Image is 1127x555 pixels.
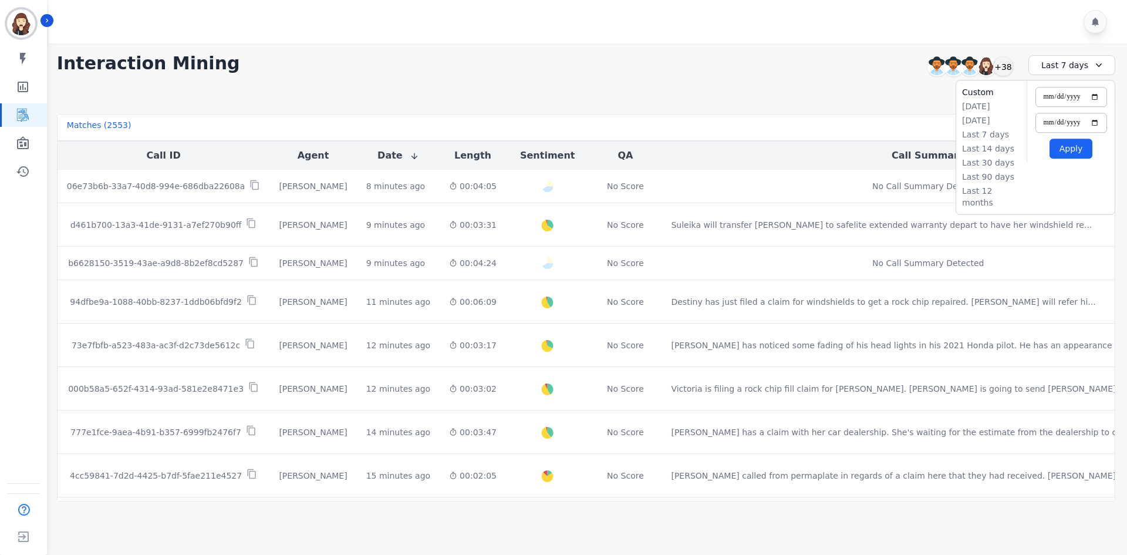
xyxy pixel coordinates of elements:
p: 06e73b6b-33a7-40d8-994e-686dba22608a [67,180,245,192]
img: Bordered avatar [7,9,35,38]
button: Length [454,149,491,163]
li: Last 90 days [962,171,1021,183]
h1: Interaction Mining [57,53,240,74]
div: [PERSON_NAME] [279,180,347,192]
p: 94dfbe9a-1088-40bb-8237-1ddb06bfd9f2 [70,296,242,308]
div: Destiny has just filed a claim for windshields to get a rock chip repaired. [PERSON_NAME] will re... [671,296,1095,308]
div: 8 minutes ago [366,180,426,192]
div: 00:06:09 [449,296,497,308]
div: 00:02:05 [449,470,497,482]
div: 00:04:05 [449,180,497,192]
div: No Score [607,296,644,308]
p: 73e7fbfb-a523-483a-ac3f-d2c73de5612c [72,339,240,351]
div: [PERSON_NAME] [279,296,347,308]
div: 00:03:02 [449,383,497,395]
div: No Score [607,426,644,438]
p: 4cc59841-7d2d-4425-b7df-5fae211e4527 [70,470,242,482]
li: [DATE] [962,115,1021,126]
p: d461b700-13a3-41de-9131-a7ef270b90ff [70,219,242,231]
div: 14 minutes ago [366,426,430,438]
div: 12 minutes ago [366,339,430,351]
div: 15 minutes ago [366,470,430,482]
div: 00:03:47 [449,426,497,438]
p: b6628150-3519-43ae-a9d8-8b2ef8cd5287 [68,257,244,269]
p: 777e1fce-9aea-4b91-b357-6999fb2476f7 [70,426,241,438]
div: 11 minutes ago [366,296,430,308]
button: QA [618,149,633,163]
li: Custom [962,86,1021,98]
div: No Score [607,219,644,231]
li: Last 7 days [962,129,1021,140]
button: Sentiment [520,149,575,163]
li: Last 30 days [962,157,1021,169]
div: [PERSON_NAME] [279,470,347,482]
div: Last 7 days [1028,55,1115,75]
div: No Score [607,383,644,395]
div: No Score [607,180,644,192]
div: [PERSON_NAME] [279,257,347,269]
li: Last 14 days [962,143,1021,154]
button: Agent [298,149,329,163]
div: 12 minutes ago [366,383,430,395]
div: Suleika will transfer [PERSON_NAME] to safelite extended warranty depart to have her windshield r... [671,219,1092,231]
div: No Score [607,339,644,351]
button: Date [377,149,419,163]
button: Call ID [146,149,180,163]
div: No Score [607,257,644,269]
div: 00:03:31 [449,219,497,231]
button: Apply [1050,139,1092,159]
div: 9 minutes ago [366,257,426,269]
div: +38 [993,56,1013,76]
button: Call Summary [892,149,964,163]
li: [DATE] [962,100,1021,112]
div: [PERSON_NAME] [279,426,347,438]
p: 000b58a5-652f-4314-93ad-581e2e8471e3 [68,383,244,395]
div: 9 minutes ago [366,219,426,231]
div: No Score [607,470,644,482]
div: [PERSON_NAME] [279,383,347,395]
div: [PERSON_NAME] [279,339,347,351]
div: 00:03:17 [449,339,497,351]
div: 00:04:24 [449,257,497,269]
div: [PERSON_NAME] [279,219,347,231]
li: Last 12 months [962,185,1021,208]
div: Matches ( 2553 ) [67,119,131,136]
